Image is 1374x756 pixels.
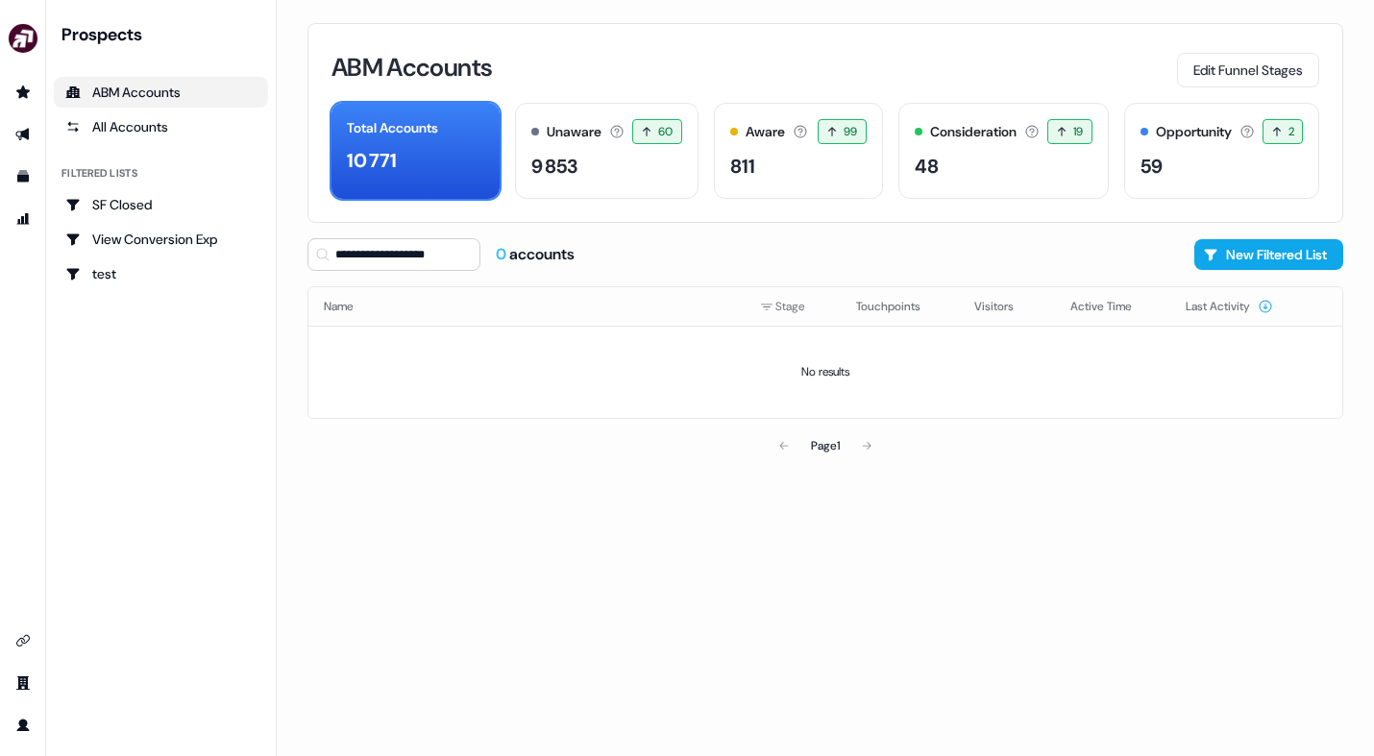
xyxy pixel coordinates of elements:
a: Go to attribution [8,204,38,234]
div: Consideration [930,122,1017,142]
h3: ABM Accounts [331,55,492,80]
div: ABM Accounts [65,83,257,102]
div: Stage [760,297,825,316]
a: Go to prospects [8,77,38,108]
a: Go to profile [8,710,38,741]
td: No results [308,326,1342,418]
a: Go to templates [8,161,38,192]
div: 48 [915,152,939,181]
div: Aware [746,122,785,142]
a: Go to outbound experience [8,119,38,150]
a: Go to SF Closed [54,189,268,220]
a: Go to View Conversion Exp [54,224,268,255]
div: 59 [1141,152,1163,181]
a: Go to team [8,668,38,698]
a: ABM Accounts [54,77,268,108]
span: 60 [658,122,674,141]
div: View Conversion Exp [65,230,257,249]
button: Last Activity [1186,289,1273,324]
div: Filtered lists [61,165,137,182]
button: Touchpoints [856,289,944,324]
div: Prospects [61,23,268,46]
span: 0 [496,244,509,264]
div: SF Closed [65,195,257,214]
span: 2 [1288,122,1294,141]
div: test [65,264,257,283]
span: 99 [844,122,858,141]
div: 9 853 [531,152,577,181]
div: Page 1 [811,436,840,455]
div: 811 [730,152,755,181]
div: accounts [496,244,575,265]
div: All Accounts [65,117,257,136]
div: Total Accounts [347,118,438,138]
th: Name [308,287,745,326]
button: Edit Funnel Stages [1177,53,1319,87]
div: Unaware [547,122,601,142]
button: Visitors [974,289,1037,324]
button: Active Time [1070,289,1155,324]
a: Go to integrations [8,625,38,656]
button: New Filtered List [1194,239,1343,270]
div: Opportunity [1156,122,1232,142]
span: 19 [1073,122,1084,141]
a: All accounts [54,111,268,142]
a: Go to test [54,258,268,289]
div: 10 771 [347,146,397,175]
